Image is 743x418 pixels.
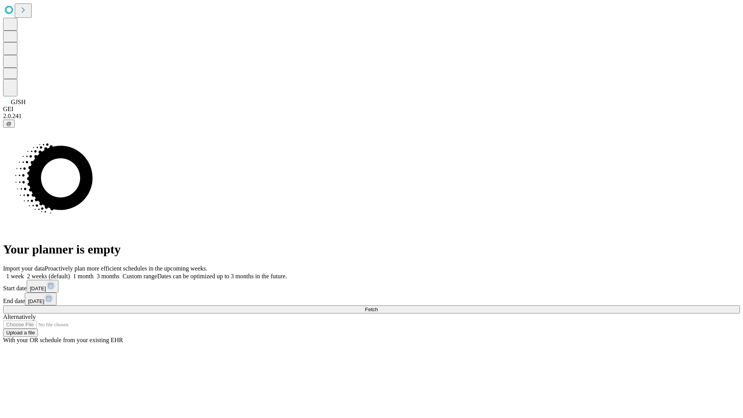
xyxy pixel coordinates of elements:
span: Alternatively [3,313,36,320]
div: Start date [3,280,740,293]
span: Proactively plan more efficient schedules in the upcoming weeks. [45,265,207,272]
button: @ [3,120,15,128]
span: 1 week [6,273,24,279]
span: 1 month [73,273,94,279]
span: [DATE] [28,298,44,304]
span: GJSH [11,99,26,105]
div: End date [3,293,740,305]
span: 3 months [97,273,120,279]
button: [DATE] [27,280,58,293]
div: 2.0.241 [3,113,740,120]
span: 2 weeks (default) [27,273,70,279]
span: Import your data [3,265,45,272]
span: With your OR schedule from your existing EHR [3,337,123,343]
button: Fetch [3,305,740,313]
span: Fetch [365,307,378,312]
div: GEI [3,106,740,113]
button: Upload a file [3,329,38,337]
h1: Your planner is empty [3,242,740,257]
button: [DATE] [25,293,56,305]
span: Dates can be optimized up to 3 months in the future. [157,273,287,279]
span: @ [6,121,12,127]
span: [DATE] [30,286,46,291]
span: Custom range [123,273,157,279]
